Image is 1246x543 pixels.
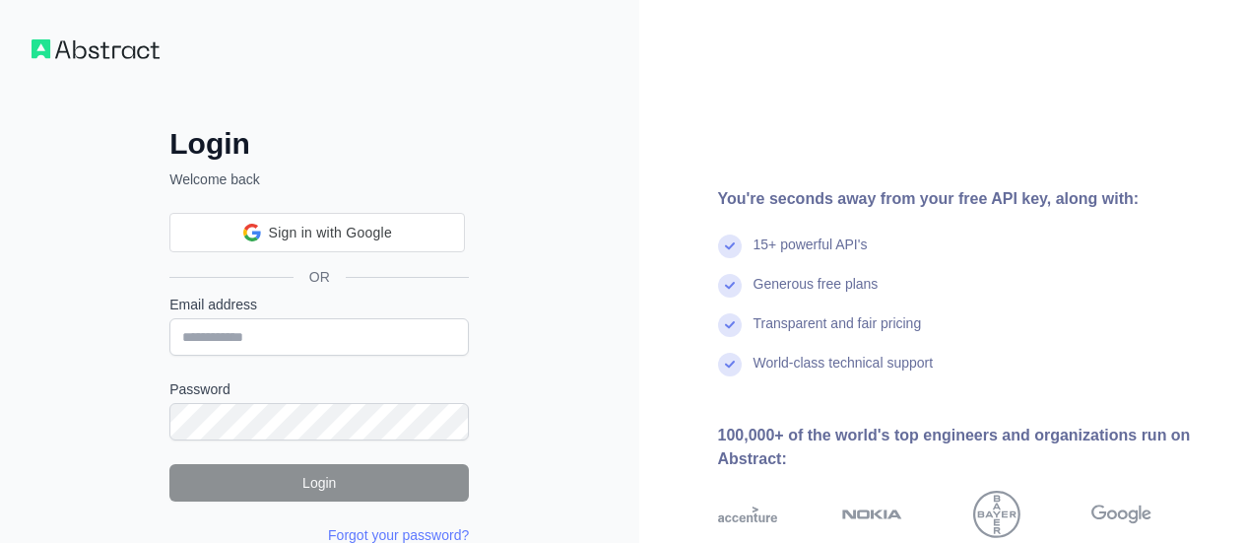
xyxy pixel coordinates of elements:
button: Login [169,464,469,502]
span: Sign in with Google [269,223,392,243]
img: bayer [973,491,1020,538]
a: Forgot your password? [328,527,469,543]
div: You're seconds away from your free API key, along with: [718,187,1215,211]
img: check mark [718,313,742,337]
div: Sign in with Google [169,213,465,252]
label: Email address [169,295,469,314]
div: World-class technical support [754,353,934,392]
img: accenture [718,491,778,538]
img: check mark [718,274,742,298]
p: Welcome back [169,170,469,189]
img: check mark [718,235,742,258]
img: nokia [842,491,902,538]
span: OR [294,267,346,287]
div: 15+ powerful API's [754,235,868,274]
div: 100,000+ of the world's top engineers and organizations run on Abstract: [718,424,1215,471]
div: Generous free plans [754,274,879,313]
img: check mark [718,353,742,376]
div: Transparent and fair pricing [754,313,922,353]
img: google [1091,491,1151,538]
h2: Login [169,126,469,162]
label: Password [169,379,469,399]
img: Workflow [32,39,160,59]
